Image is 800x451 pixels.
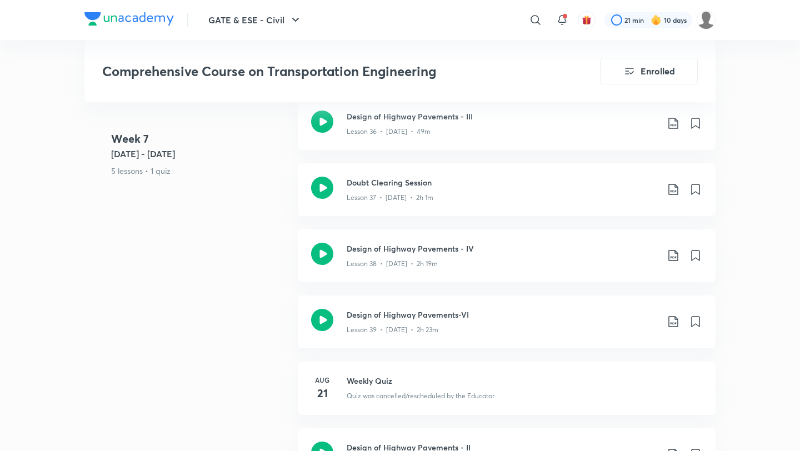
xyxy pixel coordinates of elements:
h3: Design of Highway Pavements-VI [347,309,658,320]
p: Quiz was cancelled/rescheduled by the Educator [347,391,494,401]
a: Design of Highway Pavements - IIILesson 36 • [DATE] • 49m [298,97,716,163]
h6: Aug [311,375,333,385]
button: avatar [578,11,596,29]
h3: Design of Highway Pavements - IV [347,243,658,254]
a: Design of Highway Pavements - IVLesson 38 • [DATE] • 2h 19m [298,229,716,295]
img: Rahul KD [697,11,716,29]
button: Enrolled [600,58,698,84]
h5: [DATE] - [DATE] [111,147,289,161]
h3: Comprehensive Course on Transportation Engineering [102,63,537,79]
p: Lesson 37 • [DATE] • 2h 1m [347,193,433,203]
button: GATE & ESE - Civil [202,9,309,31]
p: Lesson 38 • [DATE] • 2h 19m [347,259,438,269]
img: Company Logo [84,12,174,26]
h3: Design of Highway Pavements - III [347,111,658,122]
p: Lesson 36 • [DATE] • 49m [347,127,431,137]
h3: Weekly Quiz [347,375,702,387]
a: Company Logo [84,12,174,28]
p: 5 lessons • 1 quiz [111,165,289,177]
a: Design of Highway Pavements-VILesson 39 • [DATE] • 2h 23m [298,295,716,362]
h3: Doubt Clearing Session [347,177,658,188]
a: Doubt Clearing SessionLesson 37 • [DATE] • 2h 1m [298,163,716,229]
h4: Week 7 [111,131,289,147]
a: Aug21Weekly QuizQuiz was cancelled/rescheduled by the Educator [298,362,716,428]
img: avatar [582,15,592,25]
h4: 21 [311,385,333,402]
img: streak [651,14,662,26]
p: Lesson 39 • [DATE] • 2h 23m [347,325,438,335]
